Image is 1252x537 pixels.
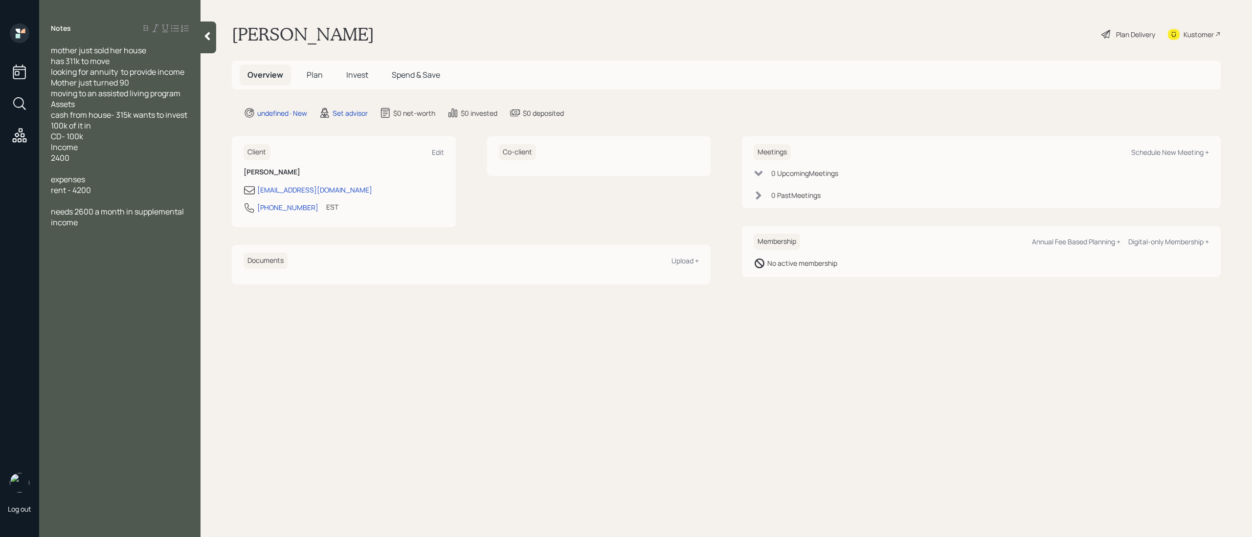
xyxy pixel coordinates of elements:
[333,108,368,118] div: Set advisor
[771,190,821,200] div: 0 Past Meeting s
[523,108,564,118] div: $0 deposited
[499,144,536,160] h6: Co-client
[671,256,699,265] div: Upload +
[51,142,78,152] span: Income
[432,148,444,157] div: Edit
[767,258,837,268] div: No active membership
[461,108,497,118] div: $0 invested
[51,131,83,142] span: CD- 100k
[247,69,283,80] span: Overview
[1128,237,1209,246] div: Digital-only Membership +
[326,202,338,212] div: EST
[51,66,184,77] span: looking for annuity to provide income
[51,88,180,99] span: moving to an assisted living program
[10,473,29,493] img: retirable_logo.png
[257,108,307,118] div: undefined · New
[307,69,323,80] span: Plan
[771,168,838,178] div: 0 Upcoming Meeting s
[51,77,129,88] span: Mother just turned 90
[1131,148,1209,157] div: Schedule New Meeting +
[51,109,189,131] span: cash from house- 315k wants to invest 100k of it in
[1032,237,1120,246] div: Annual Fee Based Planning +
[232,23,374,45] h1: [PERSON_NAME]
[51,174,85,185] span: expenses
[393,108,435,118] div: $0 net-worth
[754,234,800,250] h6: Membership
[51,185,91,195] span: rent - 4200
[244,253,288,269] h6: Documents
[244,144,270,160] h6: Client
[1116,29,1155,40] div: Plan Delivery
[8,504,31,514] div: Log out
[244,168,444,176] h6: [PERSON_NAME]
[51,152,69,163] span: 2400
[51,206,185,228] span: needs 2600 a month in supplemental income
[754,144,791,160] h6: Meetings
[392,69,440,80] span: Spend & Save
[257,202,318,213] div: [PHONE_NUMBER]
[346,69,368,80] span: Invest
[257,185,372,195] div: [EMAIL_ADDRESS][DOMAIN_NAME]
[1184,29,1214,40] div: Kustomer
[51,45,146,56] span: mother just sold her house
[51,23,71,33] label: Notes
[51,56,110,66] span: has 311k to move
[51,99,75,109] span: Assets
